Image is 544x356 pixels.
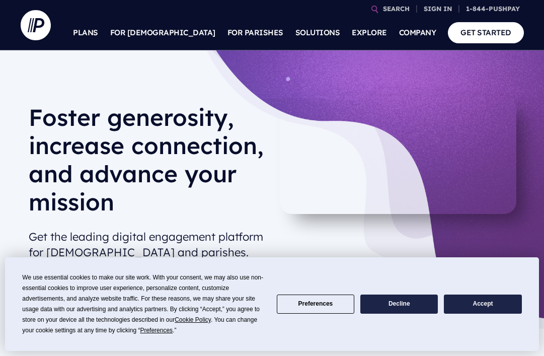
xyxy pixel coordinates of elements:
[73,15,98,50] a: PLANS
[175,316,211,323] span: Cookie Policy
[277,295,354,314] button: Preferences
[448,22,524,43] a: GET STARTED
[5,257,539,351] div: Cookie Consent Prompt
[29,225,264,264] h2: Get the leading digital engagement platform for [DEMOGRAPHIC_DATA] and parishes.
[110,15,215,50] a: FOR [DEMOGRAPHIC_DATA]
[352,15,387,50] a: EXPLORE
[399,15,436,50] a: COMPANY
[227,15,283,50] a: FOR PARISHES
[140,327,173,334] span: Preferences
[29,103,264,224] h1: Foster generosity, increase connection, and advance your mission
[295,15,340,50] a: SOLUTIONS
[360,295,438,314] button: Decline
[22,272,264,336] div: We use essential cookies to make our site work. With your consent, we may also use non-essential ...
[444,295,521,314] button: Accept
